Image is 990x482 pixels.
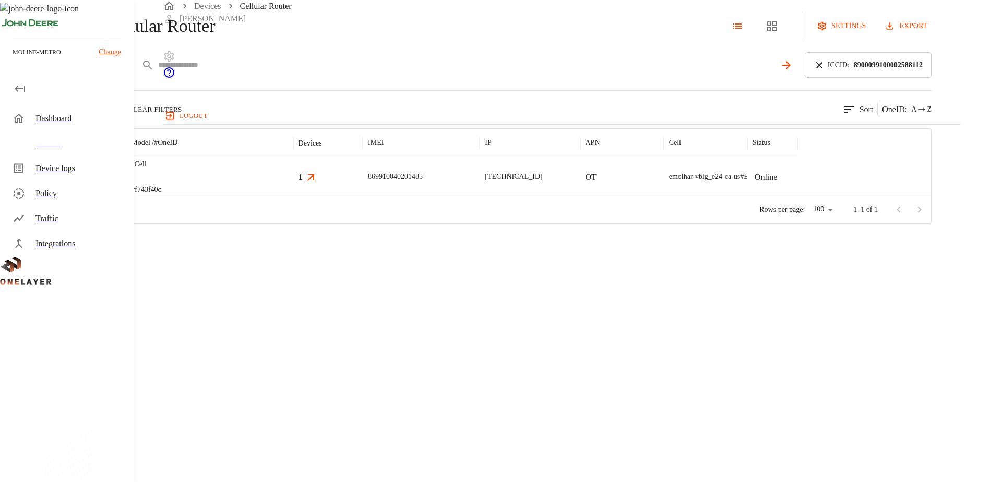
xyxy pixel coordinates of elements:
span: Support Portal [163,71,175,80]
p: Rows per page: [759,204,805,215]
a: logout [163,107,961,124]
p: [PERSON_NAME] [180,13,246,25]
p: IP [485,138,491,148]
p: 1–1 of 1 [853,204,878,215]
a: onelayer-support [163,71,175,80]
p: Model / [131,138,177,148]
div: Devices [299,139,322,148]
p: Status [753,138,770,148]
a: Devices [194,2,221,10]
p: OT [586,171,597,184]
p: APN [586,138,600,148]
p: Online [755,171,778,184]
h3: 1 [299,171,303,183]
span: emolhar-vblg_e24-ca-us [669,173,741,180]
button: logout [163,107,211,124]
span: #EB204913375::NOKIA::FW2QQD [740,173,848,180]
p: [TECHNICAL_ID] [485,172,542,182]
p: eCell [131,159,161,170]
p: #f743f40c [131,185,161,195]
div: 100 [809,202,837,217]
p: 869910040201485 [368,172,423,182]
span: # OneID [154,139,177,147]
p: Cell [669,138,681,148]
p: IMEI [368,138,384,148]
